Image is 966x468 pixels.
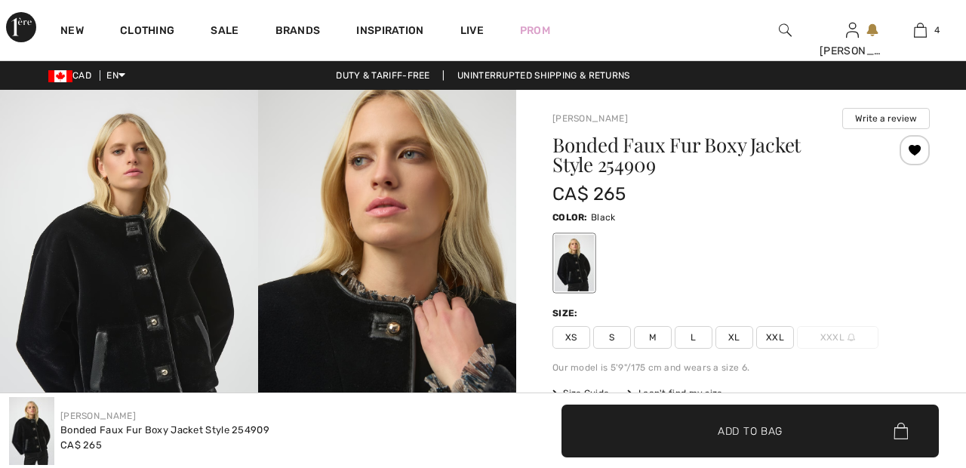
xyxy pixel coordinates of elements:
span: XL [715,326,753,349]
img: Canadian Dollar [48,70,72,82]
span: CA$ 265 [552,183,626,205]
span: L [675,326,712,349]
span: XXXL [797,326,878,349]
a: Brands [275,24,321,40]
div: [PERSON_NAME] [820,43,886,59]
a: [PERSON_NAME] [552,113,628,124]
img: search the website [779,21,792,39]
span: XXL [756,326,794,349]
div: Black [555,235,594,291]
h1: Bonded Faux Fur Boxy Jacket Style 254909 [552,135,867,174]
img: Bonded Faux Fur Boxy Jacket Style 254909 [9,397,54,465]
span: XS [552,326,590,349]
button: Add to Bag [561,405,939,457]
span: CA$ 265 [60,439,102,451]
a: 4 [887,21,953,39]
span: EN [106,70,125,81]
div: I can't find my size [627,386,722,400]
span: M [634,326,672,349]
a: Clothing [120,24,174,40]
a: Sign In [846,23,859,37]
img: My Bag [914,21,927,39]
div: Bonded Faux Fur Boxy Jacket Style 254909 [60,423,269,438]
span: Color: [552,212,588,223]
span: Inspiration [356,24,423,40]
span: 4 [934,23,940,37]
a: Sale [211,24,238,40]
span: CAD [48,70,97,81]
div: Size: [552,306,581,320]
a: [PERSON_NAME] [60,411,136,421]
span: S [593,326,631,349]
img: Bag.svg [894,423,908,439]
img: ring-m.svg [848,334,855,341]
div: Our model is 5'9"/175 cm and wears a size 6. [552,361,930,374]
img: 1ère Avenue [6,12,36,42]
img: My Info [846,21,859,39]
span: Black [591,212,616,223]
a: Live [460,23,484,38]
span: Size Guide [552,386,609,400]
button: Write a review [842,108,930,129]
a: New [60,24,84,40]
span: Add to Bag [718,423,783,439]
a: Prom [520,23,550,38]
